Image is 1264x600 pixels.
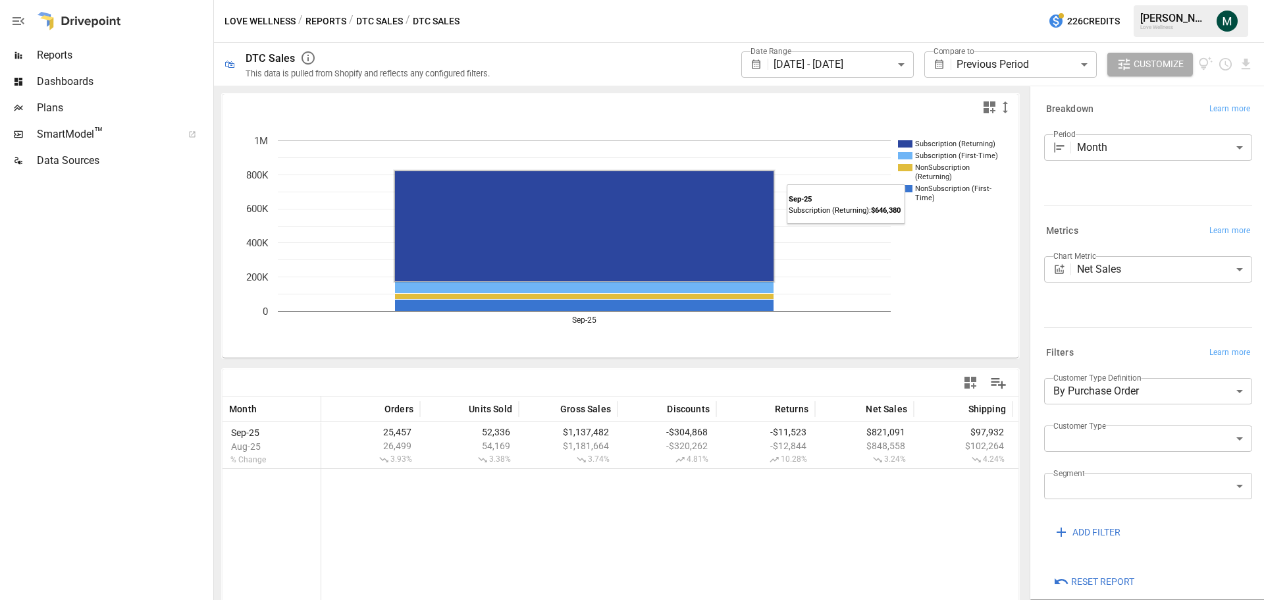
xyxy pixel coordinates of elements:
[246,203,269,215] text: 600K
[224,13,296,30] button: Love Wellness
[246,271,269,283] text: 200K
[224,58,235,70] div: 🛍
[920,427,1006,437] span: $97,932
[1046,224,1078,238] h6: Metrics
[305,13,346,30] button: Reports
[254,135,268,147] text: 1M
[1077,134,1252,161] div: Month
[246,68,490,78] div: This data is pulled from Shopify and reflects any configured filters.
[384,402,413,416] span: Orders
[328,427,413,437] span: 25,457
[560,402,611,416] span: Gross Sales
[1046,346,1074,360] h6: Filters
[1140,12,1209,24] div: [PERSON_NAME]
[775,402,808,416] span: Returns
[229,427,314,438] span: Sep-25
[723,441,808,451] span: -$12,844
[246,237,269,249] text: 400K
[667,402,710,416] span: Discounts
[37,153,211,169] span: Data Sources
[723,427,808,437] span: -$11,523
[915,140,995,148] text: Subscription (Returning)
[1053,250,1096,261] label: Chart Metric
[915,173,952,181] text: (Returning)
[37,100,211,116] span: Plans
[822,427,907,437] span: $821,091
[1053,372,1142,383] label: Customer Type Definition
[984,368,1013,398] button: Manage Columns
[427,427,512,437] span: 52,336
[1053,128,1076,140] label: Period
[246,52,295,65] div: DTC Sales
[1046,102,1093,117] h6: Breakdown
[427,454,512,465] span: 3.38%
[1209,103,1250,116] span: Learn more
[572,315,596,325] text: Sep-25
[624,441,710,451] span: -$320,262
[328,454,413,465] span: 3.93%
[1053,468,1084,479] label: Segment
[1209,225,1250,238] span: Learn more
[1077,256,1252,283] div: Net Sales
[1107,53,1193,76] button: Customize
[1067,13,1120,30] span: 226 Credits
[822,441,907,451] span: $848,558
[229,455,314,464] span: % Change
[920,441,1006,451] span: $102,264
[246,169,269,181] text: 800K
[356,13,403,30] button: DTC Sales
[94,124,103,141] span: ™
[1072,524,1120,541] span: ADD FILTER
[525,441,611,451] span: $1,181,664
[298,13,303,30] div: /
[328,441,413,451] span: 26,499
[1044,520,1130,544] button: ADD FILTER
[915,151,998,160] text: Subscription (First-Time)
[469,402,512,416] span: Units Sold
[968,402,1006,416] span: Shipping
[774,51,913,78] div: [DATE] - [DATE]
[427,441,512,451] span: 54,169
[1209,346,1250,360] span: Learn more
[957,58,1029,70] span: Previous Period
[349,13,354,30] div: /
[37,47,211,63] span: Reports
[1218,57,1233,72] button: Schedule report
[223,121,1009,358] svg: A chart.
[1043,9,1125,34] button: 226Credits
[624,427,710,437] span: -$304,868
[1217,11,1238,32] img: Michael Cormack
[1044,570,1144,594] button: Reset Report
[915,184,991,193] text: NonSubscription (First-
[37,74,211,90] span: Dashboards
[1209,3,1246,40] button: Michael Cormack
[1238,57,1253,72] button: Download report
[37,126,174,142] span: SmartModel
[1044,378,1252,404] div: By Purchase Order
[406,13,410,30] div: /
[1198,53,1213,76] button: View documentation
[229,402,257,416] span: Month
[723,454,808,465] span: 10.28%
[920,454,1006,465] span: 4.24%
[915,194,935,202] text: Time)
[525,427,611,437] span: $1,137,482
[229,441,314,452] span: Aug-25
[1071,574,1134,590] span: Reset Report
[866,402,907,416] span: Net Sales
[1140,24,1209,30] div: Love Wellness
[934,45,974,57] label: Compare to
[624,454,710,465] span: 4.81%
[1053,420,1106,431] label: Customer Type
[915,163,970,172] text: NonSubscription
[750,45,791,57] label: Date Range
[1134,56,1184,72] span: Customize
[822,454,907,465] span: 3.24%
[525,454,611,465] span: 3.74%
[263,306,268,317] text: 0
